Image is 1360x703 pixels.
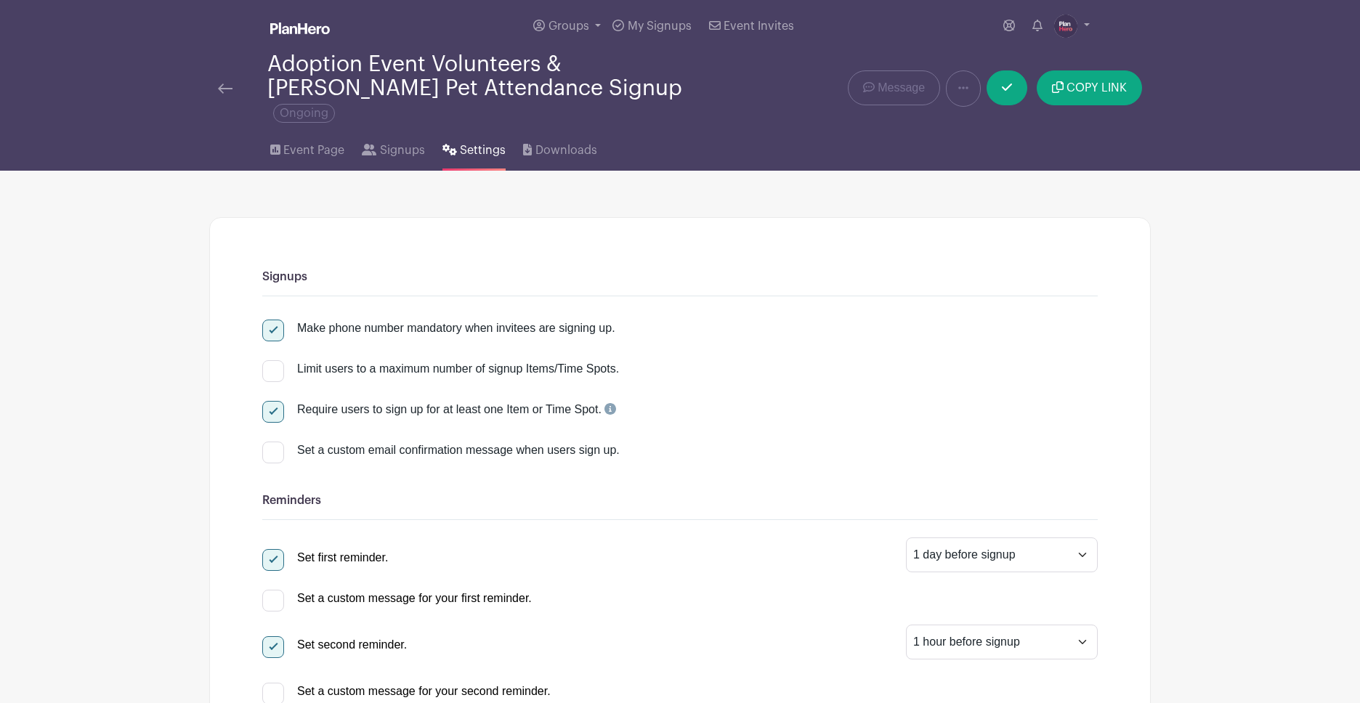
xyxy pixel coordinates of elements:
[297,549,388,566] div: Set first reminder.
[1037,70,1142,105] button: COPY LINK
[273,104,335,123] span: Ongoing
[218,84,232,94] img: back-arrow-29a5d9b10d5bd6ae65dc969a981735edf675c4d7a1fe02e03b50dbd4ba3cdb55.svg
[283,142,344,159] span: Event Page
[270,23,330,34] img: logo_white-6c42ec7e38ccf1d336a20a19083b03d10ae64f83f12c07503d8b9e83406b4c7d.svg
[628,20,692,32] span: My Signups
[270,124,344,171] a: Event Page
[262,270,1098,284] h6: Signups
[380,142,425,159] span: Signups
[297,401,616,418] div: Require users to sign up for at least one Item or Time Spot.
[297,360,619,378] div: Limit users to a maximum number of signup Items/Time Spots.
[848,70,940,105] a: Message
[1066,82,1127,94] span: COPY LINK
[724,20,794,32] span: Event Invites
[297,442,1098,459] div: Set a custom email confirmation message when users sign up.
[297,636,407,654] div: Set second reminder.
[262,494,1098,508] h6: Reminders
[535,142,597,159] span: Downloads
[460,142,506,159] span: Settings
[549,20,589,32] span: Groups
[262,638,407,651] a: Set second reminder.
[262,551,388,564] a: Set first reminder.
[297,683,551,700] div: Set a custom message for your second reminder.
[262,685,551,697] a: Set a custom message for your second reminder.
[262,592,532,604] a: Set a custom message for your first reminder.
[523,124,596,171] a: Downloads
[442,124,506,171] a: Settings
[1054,15,1077,38] img: PH-Logo-Circle-Centered-Purple.jpg
[297,590,532,607] div: Set a custom message for your first reminder.
[297,320,615,337] div: Make phone number mandatory when invitees are signing up.
[362,124,424,171] a: Signups
[878,79,925,97] span: Message
[267,52,738,124] div: Adoption Event Volunteers & [PERSON_NAME] Pet Attendance Signup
